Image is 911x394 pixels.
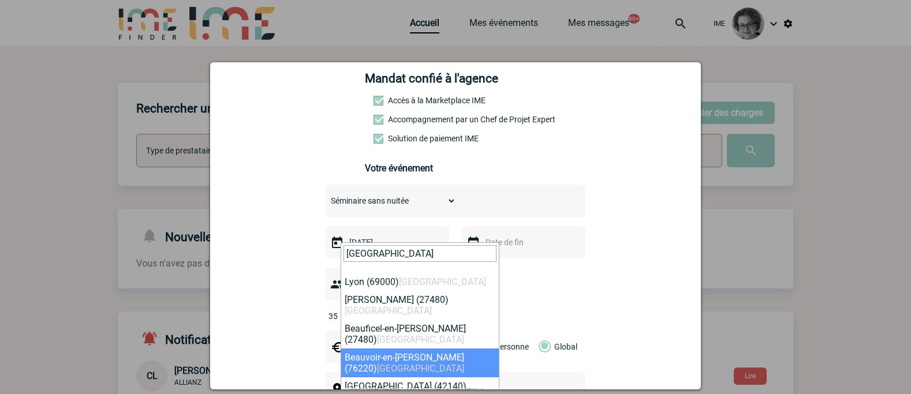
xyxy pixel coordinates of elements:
span: [GEOGRAPHIC_DATA] [377,334,464,345]
span: [GEOGRAPHIC_DATA], département, région... [350,384,510,393]
input: Date de fin [483,235,562,250]
li: Beauficel-en-[PERSON_NAME] (27480) [341,320,499,348]
label: Conformité aux process achat client, Prise en charge de la facturation, Mutualisation de plusieur... [374,134,424,143]
span: [GEOGRAPHIC_DATA] [399,276,486,287]
input: Nombre de participants [326,309,434,324]
h4: Mandat confié à l'agence [365,72,498,85]
input: Date de début [346,235,426,250]
span: [GEOGRAPHIC_DATA] [377,363,464,374]
label: Prestation payante [374,115,424,124]
label: Global [539,331,546,363]
li: [PERSON_NAME] (27480) [341,291,499,320]
span: [GEOGRAPHIC_DATA] [345,305,432,316]
li: Beauvoir-en-[PERSON_NAME] (76220) [341,348,499,377]
li: Lyon (69000) [341,273,499,291]
label: Accès à la Marketplace IME [374,96,424,105]
h3: Votre événement [365,163,547,174]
